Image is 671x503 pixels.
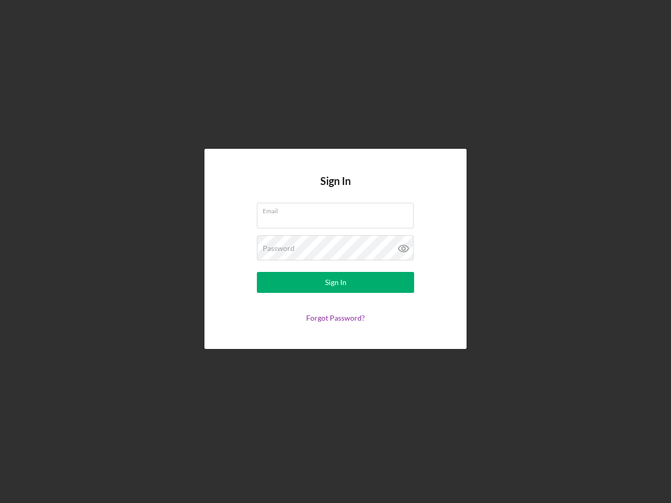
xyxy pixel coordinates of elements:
label: Password [263,244,295,253]
div: Sign In [325,272,347,293]
label: Email [263,203,414,215]
button: Sign In [257,272,414,293]
a: Forgot Password? [306,313,365,322]
h4: Sign In [320,175,351,203]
